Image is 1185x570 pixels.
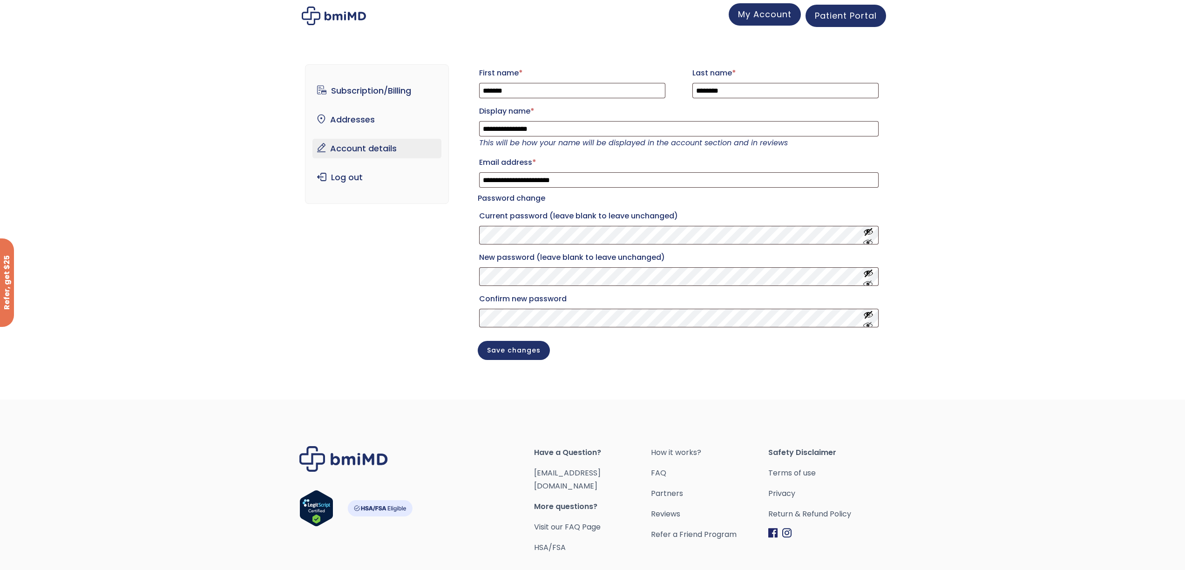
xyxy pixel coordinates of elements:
[863,227,874,244] button: Show password
[651,508,768,521] a: Reviews
[651,528,768,541] a: Refer a Friend Program
[305,64,449,204] nav: Account pages
[299,490,333,531] a: Verify LegitScript Approval for www.bmimd.com
[768,446,886,459] span: Safety Disclaimer
[692,66,879,81] label: Last name
[479,155,879,170] label: Email address
[768,487,886,500] a: Privacy
[534,468,601,491] a: [EMAIL_ADDRESS][DOMAIN_NAME]
[768,467,886,480] a: Terms of use
[299,446,388,472] img: Brand Logo
[479,137,788,148] em: This will be how your name will be displayed in the account section and in reviews
[479,66,665,81] label: First name
[534,446,651,459] span: Have a Question?
[651,487,768,500] a: Partners
[312,110,441,129] a: Addresses
[863,310,874,327] button: Show password
[312,81,441,101] a: Subscription/Billing
[347,500,413,516] img: HSA-FSA
[815,10,877,21] span: Patient Portal
[302,7,366,25] img: My account
[478,192,545,205] legend: Password change
[479,250,879,265] label: New password (leave blank to leave unchanged)
[768,528,778,538] img: Facebook
[534,522,601,532] a: Visit our FAQ Page
[478,341,550,360] button: Save changes
[738,8,792,20] span: My Account
[312,139,441,158] a: Account details
[806,5,886,27] a: Patient Portal
[312,168,441,187] a: Log out
[479,104,879,119] label: Display name
[479,292,879,306] label: Confirm new password
[729,3,801,26] a: My Account
[651,446,768,459] a: How it works?
[651,467,768,480] a: FAQ
[863,268,874,285] button: Show password
[534,500,651,513] span: More questions?
[782,528,792,538] img: Instagram
[534,542,566,553] a: HSA/FSA
[479,209,879,224] label: Current password (leave blank to leave unchanged)
[768,508,886,521] a: Return & Refund Policy
[299,490,333,527] img: Verify Approval for www.bmimd.com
